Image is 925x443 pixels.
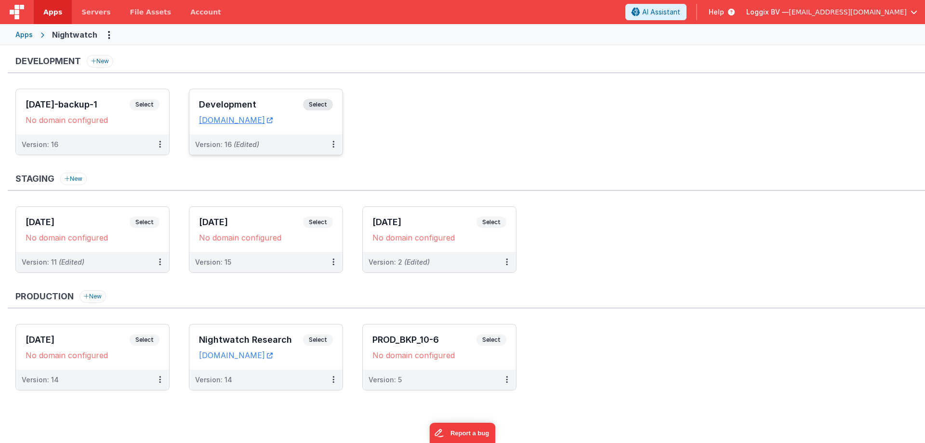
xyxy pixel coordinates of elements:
span: Select [130,99,159,110]
span: Select [476,334,506,346]
h3: Staging [15,174,54,184]
div: No domain configured [199,233,333,242]
span: Select [303,99,333,110]
div: No domain configured [26,233,159,242]
span: AI Assistant [642,7,680,17]
div: Nightwatch [52,29,97,40]
div: Version: 15 [195,257,231,267]
span: Apps [43,7,62,17]
span: Select [130,334,159,346]
a: [DOMAIN_NAME] [199,115,273,125]
h3: [DATE]-backup-1 [26,100,130,109]
span: Servers [81,7,110,17]
div: Apps [15,30,33,40]
div: No domain configured [372,233,506,242]
button: Options [101,27,117,42]
div: Version: 14 [195,375,232,385]
div: No domain configured [26,350,159,360]
button: New [87,55,113,67]
span: (Edited) [234,140,259,148]
iframe: Marker.io feedback button [430,423,496,443]
h3: [DATE] [199,217,303,227]
h3: Nightwatch Research [199,335,303,345]
h3: Production [15,292,74,301]
div: Version: 14 [22,375,59,385]
button: New [60,173,87,185]
button: AI Assistant [625,4,687,20]
button: New [79,290,106,303]
span: [EMAIL_ADDRESS][DOMAIN_NAME] [789,7,907,17]
div: No domain configured [26,115,159,125]
h3: [DATE] [26,217,130,227]
span: Loggix BV — [746,7,789,17]
span: Help [709,7,724,17]
div: Version: 11 [22,257,84,267]
h3: [DATE] [372,217,476,227]
span: File Assets [130,7,172,17]
h3: Development [199,100,303,109]
h3: [DATE] [26,335,130,345]
div: Version: 16 [22,140,58,149]
a: [DOMAIN_NAME] [199,350,273,360]
span: (Edited) [404,258,430,266]
div: Version: 5 [369,375,402,385]
div: No domain configured [372,350,506,360]
span: Select [130,216,159,228]
span: (Edited) [59,258,84,266]
span: Select [303,216,333,228]
span: Select [476,216,506,228]
div: Version: 2 [369,257,430,267]
h3: Development [15,56,81,66]
button: Loggix BV — [EMAIL_ADDRESS][DOMAIN_NAME] [746,7,917,17]
span: Select [303,334,333,346]
h3: PROD_BKP_10-6 [372,335,476,345]
div: Version: 16 [195,140,259,149]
